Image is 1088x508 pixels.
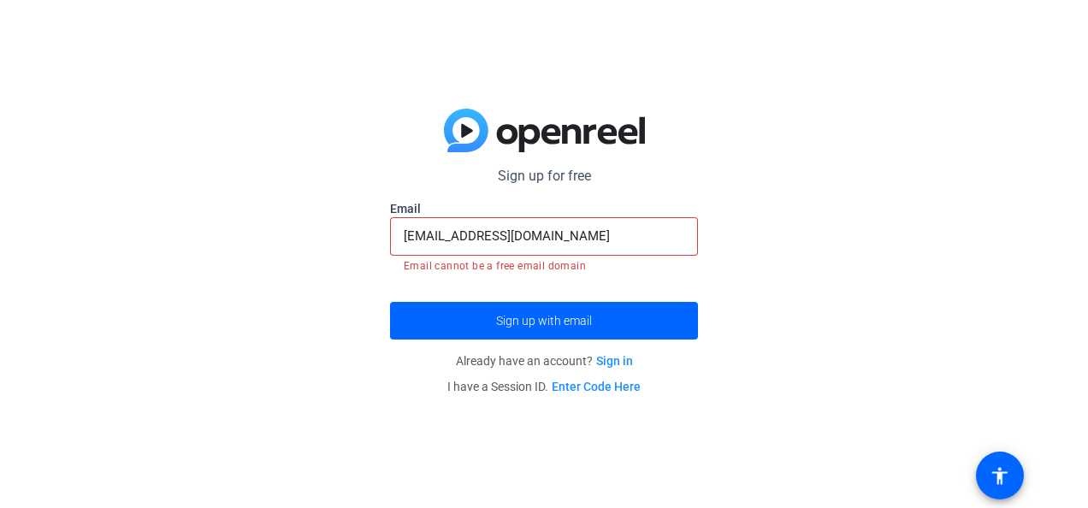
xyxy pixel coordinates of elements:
label: Email [390,200,698,217]
mat-icon: accessibility [990,465,1010,486]
a: Sign in [596,354,633,368]
button: Sign up with email [390,302,698,340]
p: Sign up for free [390,166,698,186]
span: I have a Session ID. [447,380,641,393]
span: Already have an account? [456,354,633,368]
input: Enter Email Address [404,226,684,246]
img: blue-gradient.svg [444,109,645,153]
a: Enter Code Here [552,380,641,393]
mat-error: Email cannot be a free email domain [404,256,684,275]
